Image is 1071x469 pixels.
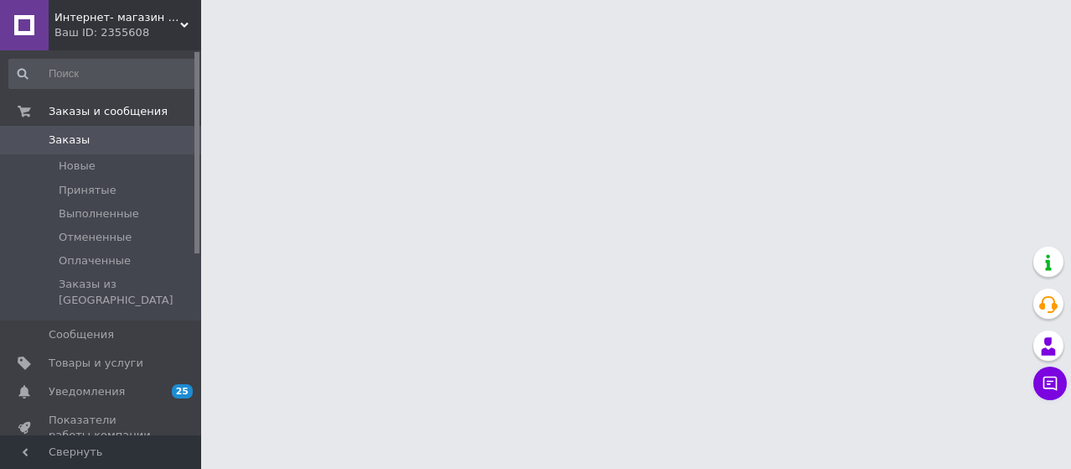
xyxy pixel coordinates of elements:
span: Выполненные [59,206,139,221]
div: Ваш ID: 2355608 [54,25,201,40]
span: Отмененные [59,230,132,245]
span: Заказы из [GEOGRAPHIC_DATA] [59,277,196,307]
span: Новые [59,159,96,174]
span: Принятые [59,183,116,198]
span: Заказы [49,133,90,148]
button: Чат с покупателем [1033,367,1067,400]
span: Оплаченные [59,253,131,268]
input: Поиск [8,59,198,89]
span: Интернет- магазин "TopMir" качественная детская обувь для всех [54,10,180,25]
span: 25 [172,384,193,399]
span: Показатели работы компании [49,413,155,443]
span: Уведомления [49,384,125,399]
span: Сообщения [49,327,114,342]
span: Товары и услуги [49,356,143,371]
span: Заказы и сообщения [49,104,168,119]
